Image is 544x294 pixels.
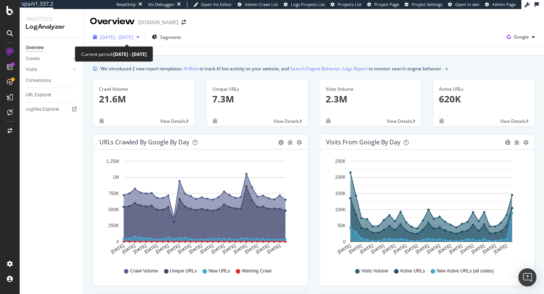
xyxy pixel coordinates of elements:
p: 620K [439,93,529,105]
span: Crawl Volume [130,268,158,274]
p: 2.3M [326,93,416,105]
span: Warning Crawl [242,268,271,274]
a: Admin Page [485,2,516,8]
span: Admin Page [492,2,516,7]
text: 250K [108,223,119,228]
text: 150K [335,191,346,196]
div: A chart. [99,156,302,261]
text: [DATE] [403,243,419,255]
div: Open Intercom Messenger [518,268,536,286]
text: [DATE] [177,243,192,255]
a: Visits [26,66,71,74]
div: ReadOnly: [116,2,137,8]
text: [DATE] [348,243,363,255]
span: New URLs [209,268,230,274]
div: Crawls [26,55,40,63]
div: We introduced 2 new report templates: to track AI bot activity on your website, and to monitor se... [100,65,442,73]
div: Overview [26,44,44,52]
div: gear [523,140,529,145]
text: [DATE] [188,243,203,255]
div: arrow-right-arrow-left [181,20,186,25]
a: Project Page [367,2,399,8]
span: View Details [274,118,299,124]
div: Visits Volume [326,86,416,93]
div: Viz Debugger: [148,2,175,8]
span: Projects List [338,2,362,7]
div: bug [326,118,331,124]
a: Logfiles Explorer [26,105,78,113]
span: Visits Volume [361,268,388,274]
a: Open in dev [448,2,479,8]
text: [DATE] [166,243,181,255]
div: bug [99,118,104,124]
span: New Active URLs (all codes) [437,268,494,274]
div: circle-info [505,140,510,145]
div: info banner [93,65,535,73]
a: Projects List [331,2,362,8]
div: URL Explorer [26,91,51,99]
text: [DATE] [110,243,125,255]
text: [DATE] [381,243,396,255]
div: bug [514,140,519,145]
span: View Details [387,118,413,124]
button: Segments [149,31,184,43]
div: bug [212,118,218,124]
span: Logs Projects List [291,2,325,7]
text: [DATE] [132,243,147,255]
text: [DATE] [448,243,464,255]
div: Conversions [26,77,51,85]
text: [DATE] [482,243,497,255]
text: [DATE] [471,243,486,255]
div: circle-info [278,140,284,145]
span: Open in dev [455,2,479,7]
text: 500K [108,207,119,212]
text: 1M [113,175,119,180]
p: 21.6M [99,93,189,105]
div: Overview [90,15,135,28]
div: bug [439,118,444,124]
div: Active URLs [439,86,529,93]
span: Project Page [374,2,399,7]
text: [DATE] [144,243,159,255]
text: 100K [335,207,346,212]
p: 7.3M [212,93,302,105]
a: Project Settings [405,2,442,8]
text: [DATE] [359,243,374,255]
button: close banner [444,63,450,74]
div: [DOMAIN_NAME] [138,19,178,26]
span: Unique URLs [170,268,197,274]
div: Visits from Google by day [326,138,400,146]
span: Google [514,34,529,40]
button: [DATE] - [DATE] [90,31,142,43]
text: [DATE] [415,243,430,255]
text: [DATE] [437,243,452,255]
text: 0 [343,239,346,244]
a: Logs Projects List [284,2,325,8]
div: gear [297,140,302,145]
span: Active URLs [400,268,425,274]
span: Segments [160,34,181,40]
a: URL Explorer [26,91,78,99]
text: [DATE] [370,243,385,255]
span: Project Settings [412,2,442,7]
a: Search Engine Behavior: Logs Report [290,65,368,73]
text: [DATE] [493,243,508,255]
text: 750K [108,191,119,196]
text: 0 [116,239,119,244]
text: [DATE] [155,243,170,255]
text: 50K [338,223,346,228]
div: URLs Crawled by Google by day [99,138,189,146]
div: Analytics [26,15,77,23]
span: Open Viz Editor [201,2,232,7]
svg: A chart. [326,156,529,261]
a: AI Bots [184,65,198,73]
text: 200K [335,175,346,180]
text: [DATE] [121,243,136,255]
text: [DATE] [393,243,408,255]
div: Logfiles Explorer [26,105,59,113]
text: [DATE] [222,243,237,255]
a: Crawls [26,55,71,63]
text: [DATE] [255,243,270,255]
b: [DATE] - [DATE] [113,51,147,57]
